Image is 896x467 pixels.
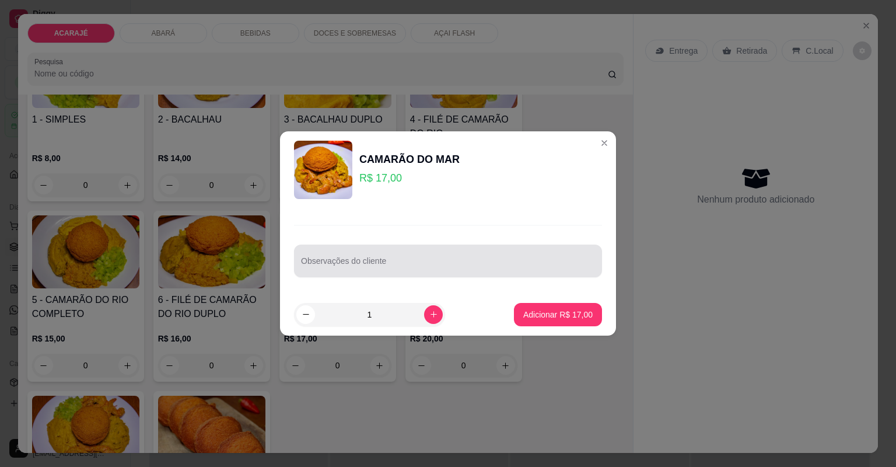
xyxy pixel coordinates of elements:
input: Observações do cliente [301,260,595,271]
button: Adicionar R$ 17,00 [514,303,602,326]
p: R$ 17,00 [359,170,460,186]
button: Close [595,134,614,152]
button: decrease-product-quantity [296,305,315,324]
button: increase-product-quantity [424,305,443,324]
p: Adicionar R$ 17,00 [523,309,593,320]
div: CAMARÃO DO MAR [359,151,460,168]
img: product-image [294,141,352,199]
